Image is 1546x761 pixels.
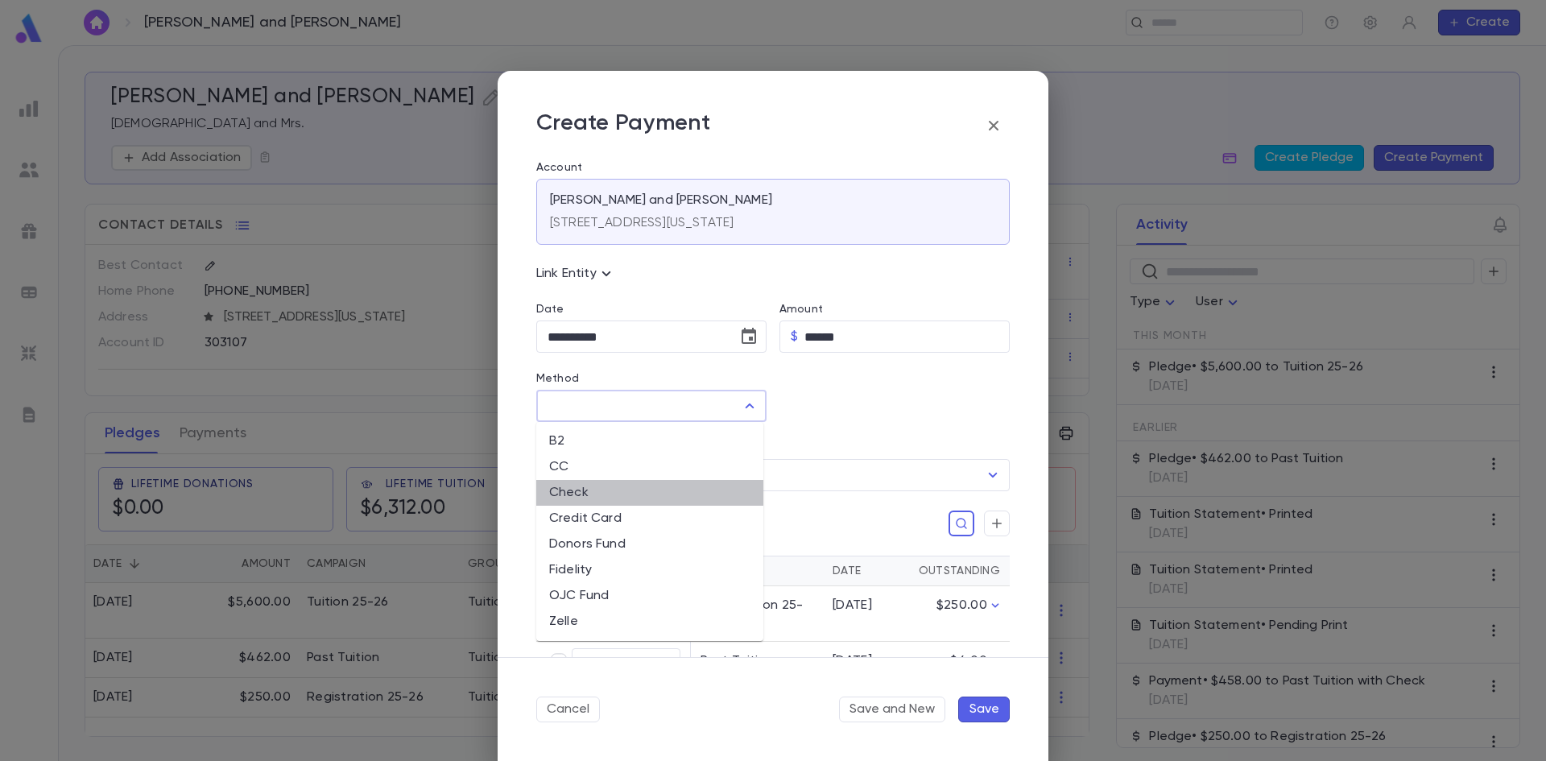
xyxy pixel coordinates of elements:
[733,321,765,353] button: Choose date, selected date is Aug 25, 2025
[833,653,894,669] div: [DATE]
[536,609,763,635] li: Zelle
[536,161,1010,174] label: Account
[903,642,1010,681] td: $4.00
[536,583,763,609] li: OJC Fund
[536,506,763,531] li: Credit Card
[691,642,823,681] td: Past Tuition
[958,697,1010,722] button: Save
[550,215,734,231] p: [STREET_ADDRESS][US_STATE]
[536,531,763,557] li: Donors Fund
[903,556,1010,586] th: Outstanding
[536,264,616,283] p: Link Entity
[982,464,1004,486] button: Open
[536,480,763,506] li: Check
[833,598,894,614] div: [DATE]
[536,428,763,454] li: B2
[823,556,903,586] th: Date
[536,303,767,316] label: Date
[536,454,763,480] li: CC
[536,697,600,722] button: Cancel
[536,110,710,142] p: Create Payment
[779,303,823,316] label: Amount
[839,697,945,722] button: Save and New
[550,192,772,209] p: [PERSON_NAME] and [PERSON_NAME]
[536,557,763,583] li: Fidelity
[791,329,798,345] p: $
[536,372,579,385] label: Method
[903,586,1010,642] td: $250.00
[738,395,761,417] button: Close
